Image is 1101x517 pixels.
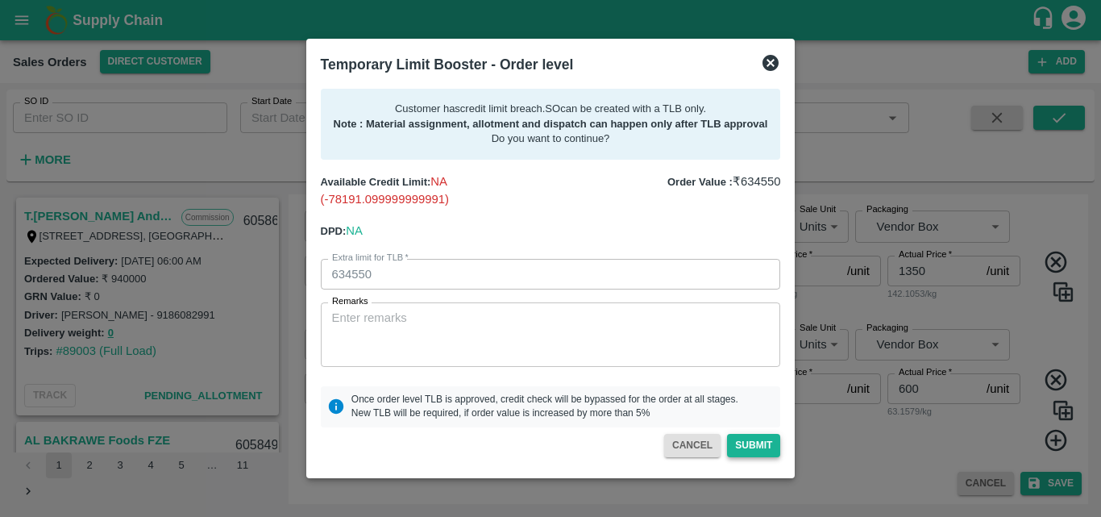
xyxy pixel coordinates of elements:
[667,176,733,188] b: Order Value :
[332,252,409,265] label: Extra limit for TLB
[334,117,768,132] p: Note : Material assignment, allotment and dispatch can happen only after TLB approval
[733,175,781,188] span: ₹ 634550
[321,259,781,290] input: Enter value
[727,434,780,457] button: Submit
[346,224,363,237] span: NA
[321,56,574,73] b: Temporary Limit Booster - Order level
[334,131,768,147] p: Do you want to continue?
[332,295,368,308] label: Remarks
[321,176,431,188] b: Available Credit Limit:
[334,102,768,117] p: Customer has credit limit breach . SO can be created with a TLB only.
[351,393,738,420] p: Once order level TLB is approved, credit check will be bypassed for the order at all stages. New ...
[321,225,347,237] b: DPD:
[664,434,721,457] button: CANCEL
